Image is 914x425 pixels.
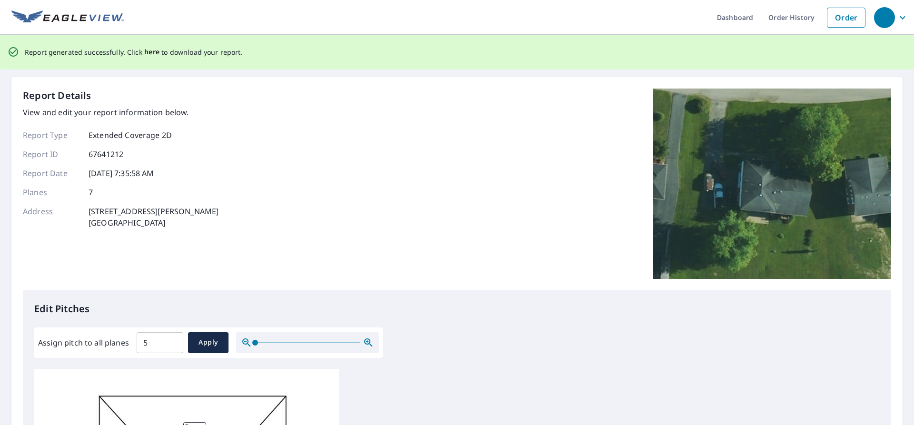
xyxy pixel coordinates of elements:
[144,46,160,58] button: here
[23,129,80,141] p: Report Type
[23,148,80,160] p: Report ID
[23,107,219,118] p: View and edit your report information below.
[23,206,80,228] p: Address
[89,206,219,228] p: [STREET_ADDRESS][PERSON_NAME] [GEOGRAPHIC_DATA]
[34,302,880,316] p: Edit Pitches
[188,332,228,353] button: Apply
[38,337,129,348] label: Assign pitch to all planes
[89,148,123,160] p: 67641212
[827,8,865,28] a: Order
[11,10,124,25] img: EV Logo
[25,46,243,58] p: Report generated successfully. Click to download your report.
[653,89,891,279] img: Top image
[23,89,91,103] p: Report Details
[89,129,172,141] p: Extended Coverage 2D
[89,168,154,179] p: [DATE] 7:35:58 AM
[23,168,80,179] p: Report Date
[137,329,183,356] input: 00.0
[89,187,93,198] p: 7
[196,336,221,348] span: Apply
[23,187,80,198] p: Planes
